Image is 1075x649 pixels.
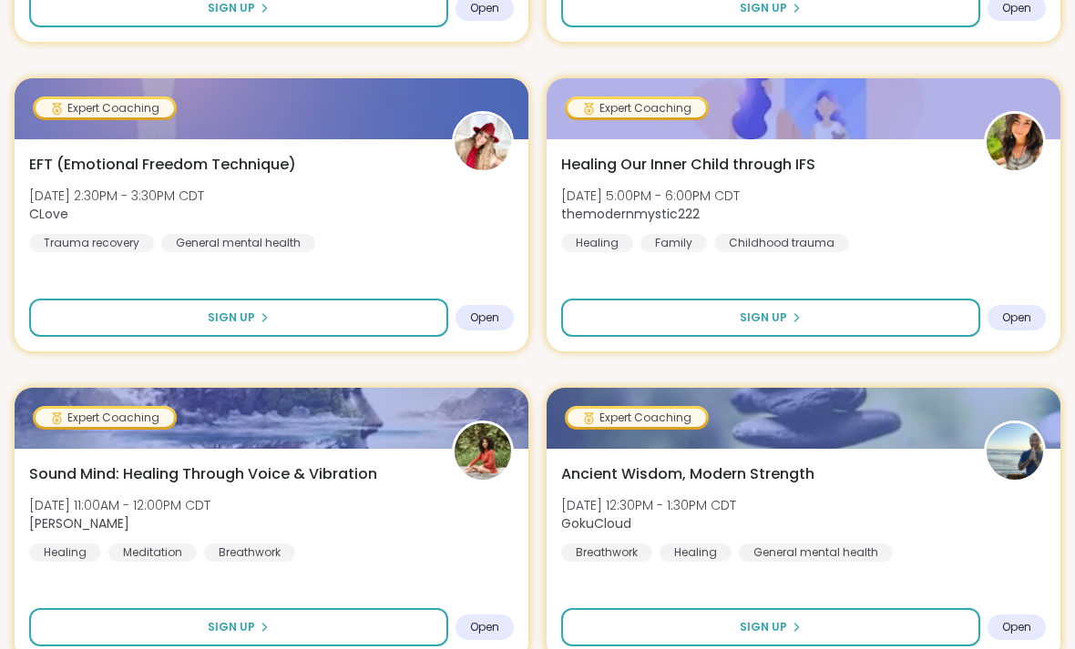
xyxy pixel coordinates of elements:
[561,496,736,514] span: [DATE] 12:30PM - 1:30PM CDT
[36,409,174,427] div: Expert Coaching
[740,309,787,326] span: Sign Up
[1002,620,1031,634] span: Open
[204,543,295,562] div: Breathwork
[1002,310,1031,325] span: Open
[568,409,706,427] div: Expert Coaching
[470,1,499,15] span: Open
[208,309,255,326] span: Sign Up
[561,187,740,205] span: [DATE] 5:00PM - 6:00PM CDT
[29,608,448,646] button: Sign Up
[29,543,101,562] div: Healing
[714,234,849,252] div: Childhood trauma
[987,114,1043,170] img: themodernmystic222
[29,463,377,485] span: Sound Mind: Healing Through Voice & Vibration
[470,310,499,325] span: Open
[29,154,296,176] span: EFT (Emotional Freedom Technique)
[29,187,204,205] span: [DATE] 2:30PM - 3:30PM CDT
[660,543,732,562] div: Healing
[987,423,1043,480] img: GokuCloud
[29,234,154,252] div: Trauma recovery
[561,514,631,532] b: GokuCloud
[740,619,787,635] span: Sign Up
[561,234,633,252] div: Healing
[108,543,197,562] div: Meditation
[561,299,980,337] button: Sign Up
[29,299,448,337] button: Sign Up
[561,543,652,562] div: Breathwork
[1002,1,1031,15] span: Open
[29,496,210,514] span: [DATE] 11:00AM - 12:00PM CDT
[561,205,700,223] b: themodernmystic222
[208,619,255,635] span: Sign Up
[470,620,499,634] span: Open
[455,114,511,170] img: CLove
[739,543,893,562] div: General mental health
[561,608,980,646] button: Sign Up
[568,99,706,117] div: Expert Coaching
[29,514,129,532] b: [PERSON_NAME]
[561,463,814,485] span: Ancient Wisdom, Modern Strength
[561,154,815,176] span: Healing Our Inner Child through IFS
[640,234,707,252] div: Family
[29,205,68,223] b: CLove
[36,99,174,117] div: Expert Coaching
[455,423,511,480] img: Joana_Ayala
[161,234,315,252] div: General mental health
